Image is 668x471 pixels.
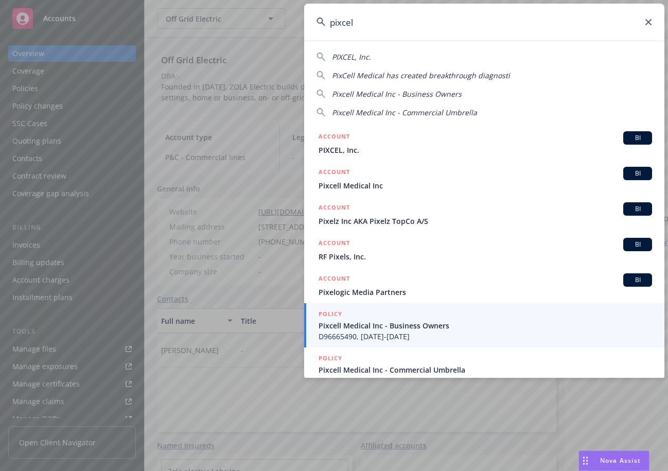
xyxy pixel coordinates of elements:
[304,161,664,197] a: ACCOUNTBIPixcell Medical Inc
[319,216,652,226] span: Pixelz Inc AKA Pixelz TopCo A/S
[578,450,649,471] button: Nova Assist
[304,126,664,161] a: ACCOUNTBIPIXCEL, Inc.
[627,240,648,249] span: BI
[627,169,648,178] span: BI
[304,4,664,41] input: Search...
[304,197,664,232] a: ACCOUNTBIPixelz Inc AKA Pixelz TopCo A/S
[332,108,477,117] span: Pixcell Medical Inc - Commercial Umbrella
[332,89,462,99] span: Pixcell Medical Inc - Business Owners
[600,456,641,465] span: Nova Assist
[332,52,371,62] span: PIXCEL, Inc.
[319,287,652,298] span: Pixelogic Media Partners
[319,309,342,319] h5: POLICY
[319,331,652,342] span: D96665490, [DATE]-[DATE]
[627,204,648,214] span: BI
[304,232,664,268] a: ACCOUNTBIRF Pixels, Inc.
[319,202,350,215] h5: ACCOUNT
[319,145,652,155] span: PIXCEL, Inc.
[319,167,350,179] h5: ACCOUNT
[332,71,510,80] span: PixCell Medical has created breakthrough diagnosti
[304,303,664,347] a: POLICYPixcell Medical Inc - Business OwnersD96665490, [DATE]-[DATE]
[319,251,652,262] span: RF Pixels, Inc.
[319,273,350,286] h5: ACCOUNT
[579,451,592,470] div: Drag to move
[319,180,652,191] span: Pixcell Medical Inc
[627,275,648,285] span: BI
[304,268,664,303] a: ACCOUNTBIPixelogic Media Partners
[627,133,648,143] span: BI
[319,238,350,250] h5: ACCOUNT
[319,131,350,144] h5: ACCOUNT
[319,320,652,331] span: Pixcell Medical Inc - Business Owners
[304,347,664,392] a: POLICYPixcell Medical Inc - Commercial UmbrellaD96665507, [DATE]-[DATE]
[319,375,652,386] span: D96665507, [DATE]-[DATE]
[319,353,342,363] h5: POLICY
[319,364,652,375] span: Pixcell Medical Inc - Commercial Umbrella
